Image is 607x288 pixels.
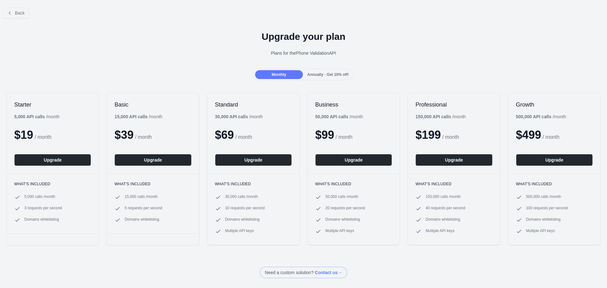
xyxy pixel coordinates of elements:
button: Upgrade [315,154,392,166]
span: / month [442,134,459,140]
span: $ 199 [415,128,441,141]
span: $ 99 [315,128,334,141]
span: / month [336,134,353,140]
button: Upgrade [415,154,492,166]
span: / month [235,134,252,140]
button: Upgrade [215,154,292,166]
